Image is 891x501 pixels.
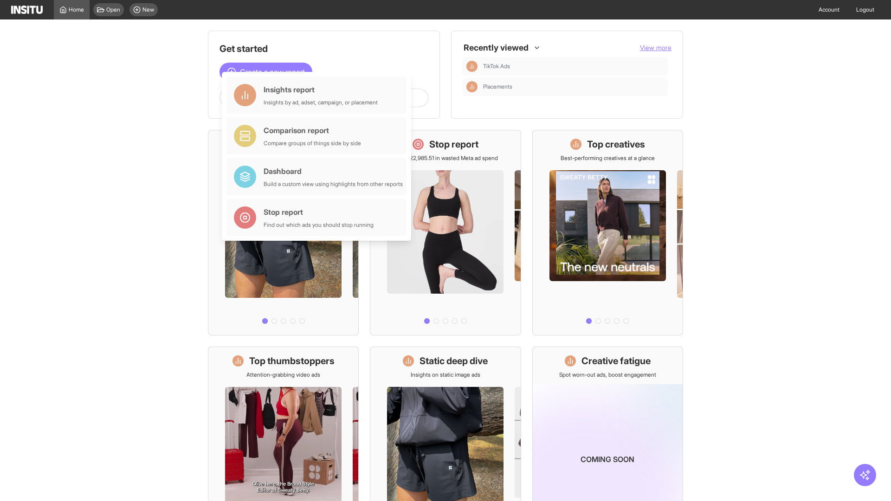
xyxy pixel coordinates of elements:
[264,180,403,188] div: Build a custom view using highlights from other reports
[483,83,512,90] span: Placements
[420,354,488,367] h1: Static deep dive
[264,206,374,218] div: Stop report
[393,154,498,162] p: Save £22,985.51 in wasted Meta ad spend
[483,63,510,70] span: TikTok Ads
[106,6,120,13] span: Open
[370,130,521,335] a: Stop reportSave £22,985.51 in wasted Meta ad spend
[587,138,645,151] h1: Top creatives
[483,83,664,90] span: Placements
[11,6,43,14] img: Logo
[246,371,320,379] p: Attention-grabbing video ads
[466,61,478,72] div: Insights
[466,81,478,92] div: Insights
[264,221,374,229] div: Find out which ads you should stop running
[220,63,312,81] button: Create a new report
[429,138,478,151] h1: Stop report
[240,66,305,77] span: Create a new report
[142,6,154,13] span: New
[264,140,361,147] div: Compare groups of things side by side
[264,99,378,106] div: Insights by ad, adset, campaign, or placement
[411,371,480,379] p: Insights on static image ads
[249,354,335,367] h1: Top thumbstoppers
[640,43,671,52] button: View more
[483,63,664,70] span: TikTok Ads
[264,84,378,95] div: Insights report
[561,154,655,162] p: Best-performing creatives at a glance
[69,6,84,13] span: Home
[532,130,683,335] a: Top creativesBest-performing creatives at a glance
[640,44,671,51] span: View more
[220,42,428,55] h1: Get started
[264,166,403,177] div: Dashboard
[264,125,361,136] div: Comparison report
[208,130,359,335] a: What's live nowSee all active ads instantly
